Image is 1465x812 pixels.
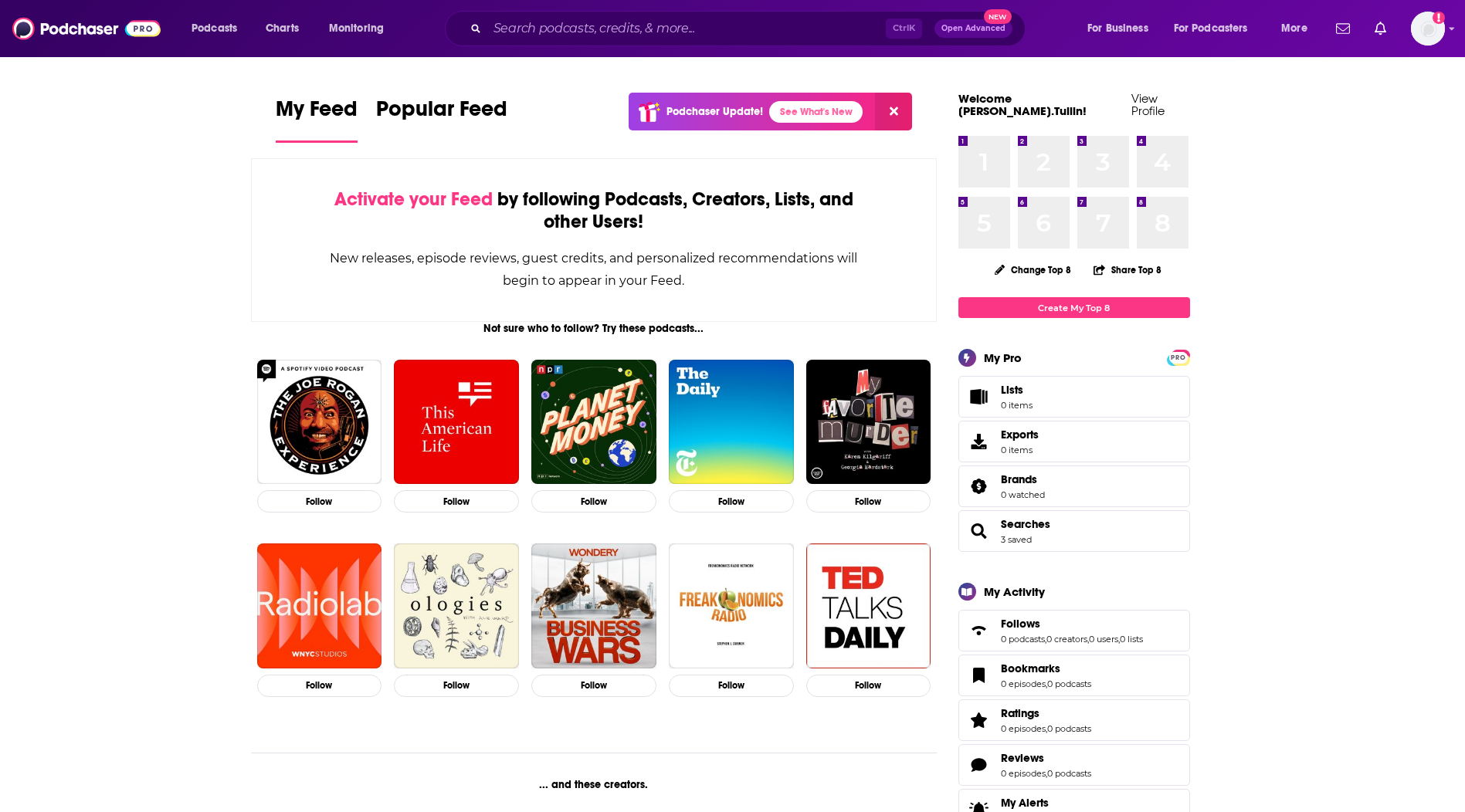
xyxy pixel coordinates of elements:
a: Brands [964,475,995,497]
button: open menu [1270,16,1327,41]
span: For Business [1087,18,1148,39]
img: The Joe Rogan Experience [257,360,382,485]
div: Search podcasts, credits, & more... [460,11,1040,46]
button: Change Top 8 [985,260,1081,279]
span: 0 items [1001,445,1039,455]
span: Reviews [958,744,1190,786]
span: Searches [958,510,1190,552]
span: Ratings [958,699,1190,741]
span: For Podcasters [1174,18,1248,39]
a: 0 creators [1046,634,1087,645]
span: Exports [1001,428,1039,442]
button: open menu [1077,16,1168,41]
span: Activate your Feed [334,188,493,211]
img: Podchaser - Follow, Share and Rate Podcasts [12,14,161,43]
a: Ratings [1001,706,1091,720]
a: Searches [964,520,995,542]
span: Brands [1001,472,1037,486]
img: Freakonomics Radio [669,543,794,668]
span: , [1046,723,1047,734]
a: Planet Money [531,360,656,485]
span: Popular Feed [376,96,507,131]
a: 0 podcasts [1047,768,1091,779]
a: Charts [256,16,308,41]
a: Ratings [964,709,995,731]
button: Show profile menu [1411,12,1445,46]
a: This American Life [394,360,519,485]
div: New releases, episode reviews, guest credits, and personalized recommendations will begin to appe... [329,247,860,292]
span: More [1281,18,1307,39]
button: open menu [181,16,257,41]
button: Follow [669,675,794,697]
a: Create My Top 8 [958,297,1190,318]
a: 0 podcasts [1001,634,1045,645]
a: View Profile [1131,91,1165,118]
div: Not sure who to follow? Try these podcasts... [251,322,938,335]
a: 3 saved [1001,534,1032,545]
span: Reviews [1001,751,1044,765]
span: Bookmarks [1001,661,1060,675]
button: Follow [806,490,931,513]
img: Radiolab [257,543,382,668]
a: Reviews [964,754,995,776]
span: Bookmarks [958,655,1190,696]
svg: Add a profile image [1433,12,1445,24]
span: Exports [964,431,995,452]
a: 0 episodes [1001,678,1046,689]
button: open menu [1164,16,1270,41]
a: 0 podcasts [1047,678,1091,689]
div: ... and these creators. [251,778,938,791]
span: Brands [958,465,1190,507]
button: Follow [531,675,656,697]
a: PRO [1169,351,1188,363]
span: , [1045,634,1046,645]
span: , [1118,634,1120,645]
a: 0 users [1089,634,1118,645]
a: Welcome [PERSON_NAME].Tullin! [958,91,1087,118]
a: Brands [1001,472,1045,486]
span: Monitoring [329,18,384,39]
img: My Favorite Murder with Karen Kilgariff and Georgia Hardstark [806,360,931,485]
a: See What's New [769,101,863,123]
span: Lists [1001,383,1023,397]
button: Follow [669,490,794,513]
span: , [1046,678,1047,689]
span: New [984,9,1012,24]
p: Podchaser Update! [666,105,763,118]
span: Charts [266,18,299,39]
span: 0 items [1001,400,1033,411]
span: Podcasts [192,18,237,39]
a: 0 watched [1001,489,1045,500]
button: open menu [318,16,404,41]
button: Follow [806,675,931,697]
button: Follow [531,490,656,513]
img: Ologies with Alie Ward [394,543,519,668]
a: The Daily [669,360,794,485]
span: Ctrl K [886,19,922,39]
a: Bookmarks [1001,661,1091,675]
a: 0 episodes [1001,723,1046,734]
a: My Feed [276,96,358,143]
div: My Pro [984,350,1022,365]
span: Lists [1001,383,1033,397]
div: My Activity [984,584,1045,599]
span: Searches [1001,517,1050,531]
img: TED Talks Daily [806,543,931,668]
a: Show notifications dropdown [1368,15,1392,42]
span: Open Advanced [941,25,1005,32]
a: 0 episodes [1001,768,1046,779]
button: Open AdvancedNew [934,19,1012,38]
span: Lists [964,386,995,408]
a: 0 podcasts [1047,723,1091,734]
span: , [1087,634,1089,645]
span: , [1046,768,1047,779]
div: by following Podcasts, Creators, Lists, and other Users! [329,188,860,233]
button: Follow [394,675,519,697]
a: Popular Feed [376,96,507,143]
a: Follows [964,620,995,641]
